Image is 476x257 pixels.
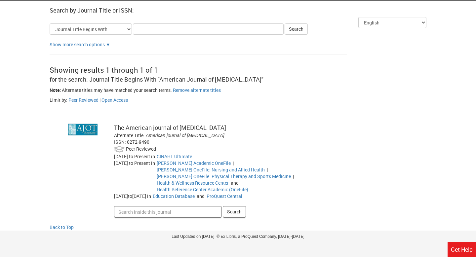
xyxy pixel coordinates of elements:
a: Go to CINAHL Ultimate [157,153,192,160]
span: Limit by: [50,97,67,103]
a: Go to Education Database [153,193,195,199]
span: Note: [50,87,61,93]
span: to Present [129,160,150,166]
a: Filter by peer open access [101,97,128,103]
a: Show more search options [50,41,105,48]
a: Go to Gale Academic OneFile [157,160,231,166]
span: Showing results 1 through 1 of 1 [50,65,158,75]
span: | [99,97,100,103]
span: for the search: Journal Title Begins With "American Journal of [MEDICAL_DATA]" [50,75,263,83]
span: in [151,153,155,160]
span: Alternate titles may have matched your search terms. [62,87,172,93]
div: [DATE] [114,160,157,193]
img: cover image for: The American journal of occupational therapy [68,124,98,135]
a: Go to Gale OneFile: Physical Therapy and Sports Medicine [157,173,291,179]
a: Go to Health & Wellness Resource Center [157,180,229,186]
a: Back to Top [50,224,426,231]
div: The American journal of [MEDICAL_DATA] [114,124,330,132]
span: | [232,160,235,166]
a: Go to ProQuest Central [207,193,242,199]
button: Search [223,206,246,217]
a: Go to Gale OneFile: Nursing and Allied Health [157,166,265,173]
a: Go to Health Reference Center Academic (OneFile) [157,186,248,193]
a: Remove alternate titles [173,87,221,93]
img: Peer Reviewed: [114,145,125,153]
span: Alternate Title: [114,132,145,138]
div: ISSN: 0272-9490 [114,139,330,145]
span: and [196,193,206,199]
h2: Search by Journal Title or ISSN: [50,7,426,14]
input: Search inside this journal [114,206,222,217]
span: | [292,173,295,179]
div: [DATE] [114,153,157,160]
div: [DATE] [DATE] [114,193,153,200]
button: Search [285,23,308,35]
span: to [128,193,132,199]
a: Get Help [448,242,476,257]
a: Show more search options [106,41,110,48]
span: Peer Reviewed [126,146,156,152]
a: Filter by peer reviewed [68,97,99,103]
span: | [266,166,269,173]
span: to Present [129,153,150,160]
span: in [147,193,151,199]
span: American journal of [MEDICAL_DATA] [146,133,224,138]
span: and [230,180,240,186]
span: in [151,160,155,166]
